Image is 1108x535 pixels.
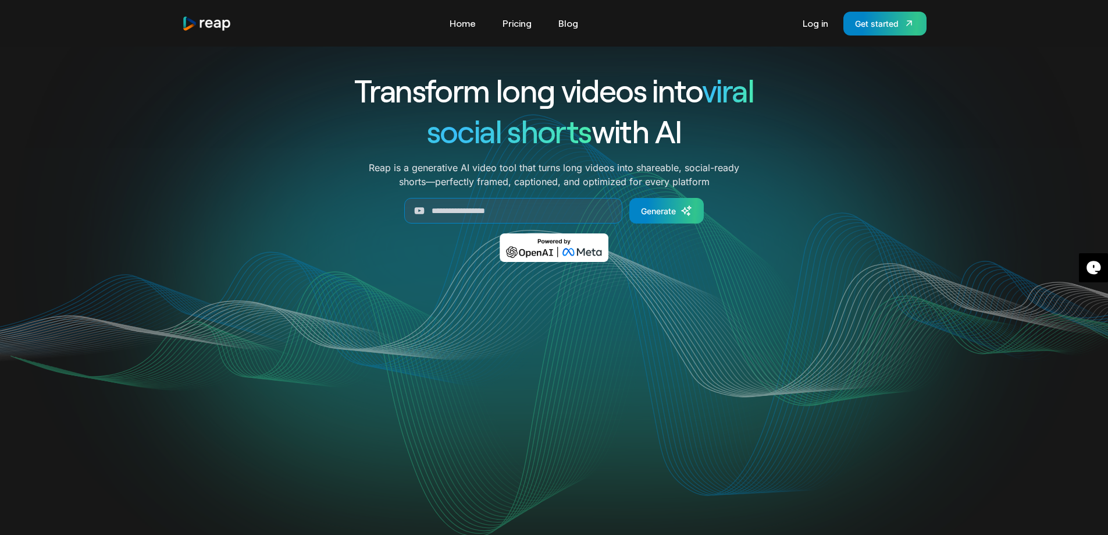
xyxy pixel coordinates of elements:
[444,14,482,33] a: Home
[702,71,754,109] span: viral
[629,198,704,224] a: Generate
[843,12,927,36] a: Get started
[320,279,788,513] video: Your browser does not support the video tag.
[312,111,796,151] h1: with AI
[182,16,232,31] img: reap logo
[641,205,676,217] div: Generate
[312,70,796,111] h1: Transform long videos into
[369,161,739,189] p: Reap is a generative AI video tool that turns long videos into shareable, social-ready shorts—per...
[553,14,584,33] a: Blog
[500,233,608,262] img: Powered by OpenAI & Meta
[182,16,232,31] a: home
[312,198,796,224] form: Generate Form
[797,14,834,33] a: Log in
[497,14,537,33] a: Pricing
[855,17,899,30] div: Get started
[427,112,592,150] span: social shorts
